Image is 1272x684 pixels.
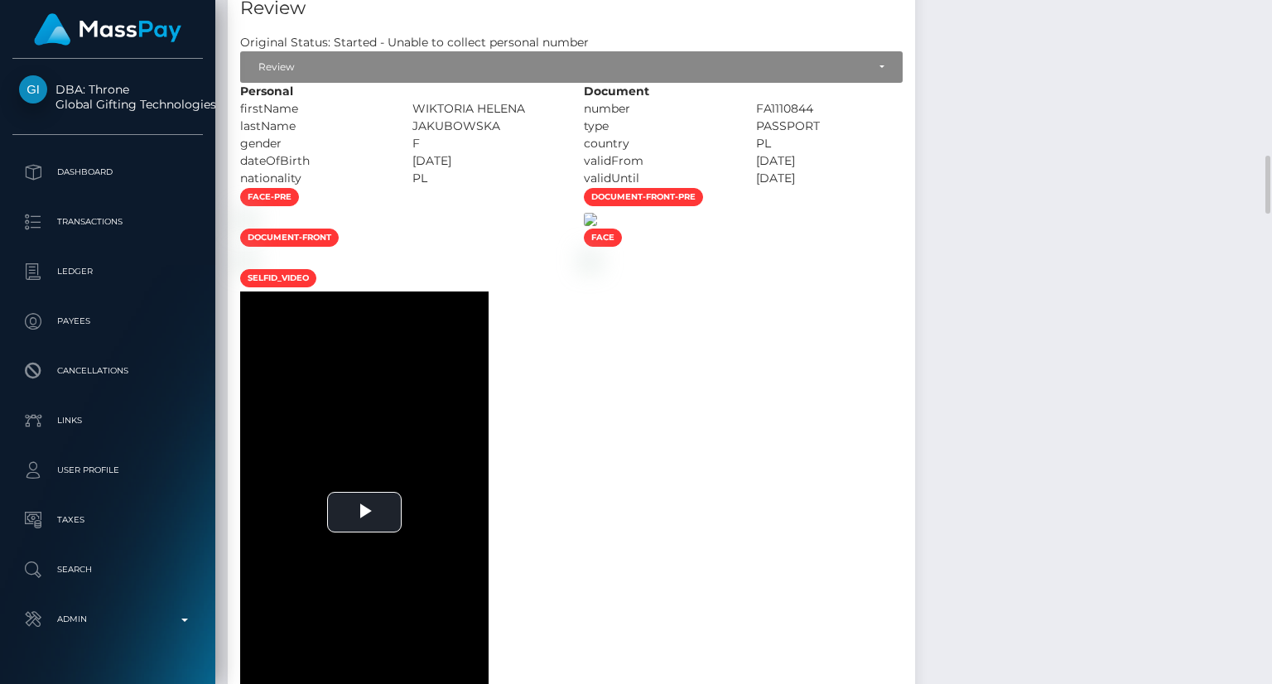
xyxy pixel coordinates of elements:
p: Dashboard [19,160,196,185]
a: Cancellations [12,350,203,392]
button: Play Video [327,492,402,532]
a: Search [12,549,203,590]
p: Ledger [19,259,196,284]
div: PASSPORT [744,118,916,135]
div: [DATE] [744,170,916,187]
strong: Document [584,84,649,99]
div: type [571,118,744,135]
a: User Profile [12,450,203,491]
div: firstName [228,100,400,118]
p: User Profile [19,458,196,483]
a: Links [12,400,203,441]
img: MassPay Logo [34,13,181,46]
p: Admin [19,607,196,632]
img: d8a8e73b-d0e5-455c-9564-df79c4fc36c5 [240,213,253,226]
p: Cancellations [19,359,196,383]
div: dateOfBirth [228,152,400,170]
strong: Personal [240,84,293,99]
span: document-front [240,229,339,247]
div: JAKUBOWSKA [400,118,572,135]
a: Admin [12,599,203,640]
div: nationality [228,170,400,187]
a: Transactions [12,201,203,243]
span: face-pre [240,188,299,206]
div: WIKTORIA HELENA [400,100,572,118]
div: Review [258,60,866,74]
button: Review [240,51,903,83]
img: dced59b1-25d0-4cf7-af5b-8500a886be81 [240,253,253,267]
div: lastName [228,118,400,135]
div: FA1110844 [744,100,916,118]
a: Ledger [12,251,203,292]
div: number [571,100,744,118]
div: validFrom [571,152,744,170]
span: face [584,229,622,247]
div: country [571,135,744,152]
p: Search [19,557,196,582]
div: PL [744,135,916,152]
div: F [400,135,572,152]
div: [DATE] [744,152,916,170]
h7: Original Status: Started - Unable to collect personal number [240,35,589,50]
p: Transactions [19,210,196,234]
p: Taxes [19,508,196,532]
div: PL [400,170,572,187]
div: [DATE] [400,152,572,170]
a: Dashboard [12,152,203,193]
a: Payees [12,301,203,342]
img: 53458d02-1984-47de-89d0-7adee3144d4a [584,213,597,226]
a: Taxes [12,499,203,541]
img: d79dd917-b2a3-4802-8263-8c8ef5b95b41 [584,253,597,267]
span: selfid_video [240,269,316,287]
div: validUntil [571,170,744,187]
div: gender [228,135,400,152]
span: DBA: Throne Global Gifting Technologies Inc [12,82,203,112]
p: Links [19,408,196,433]
img: Global Gifting Technologies Inc [19,75,47,104]
span: document-front-pre [584,188,703,206]
p: Payees [19,309,196,334]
